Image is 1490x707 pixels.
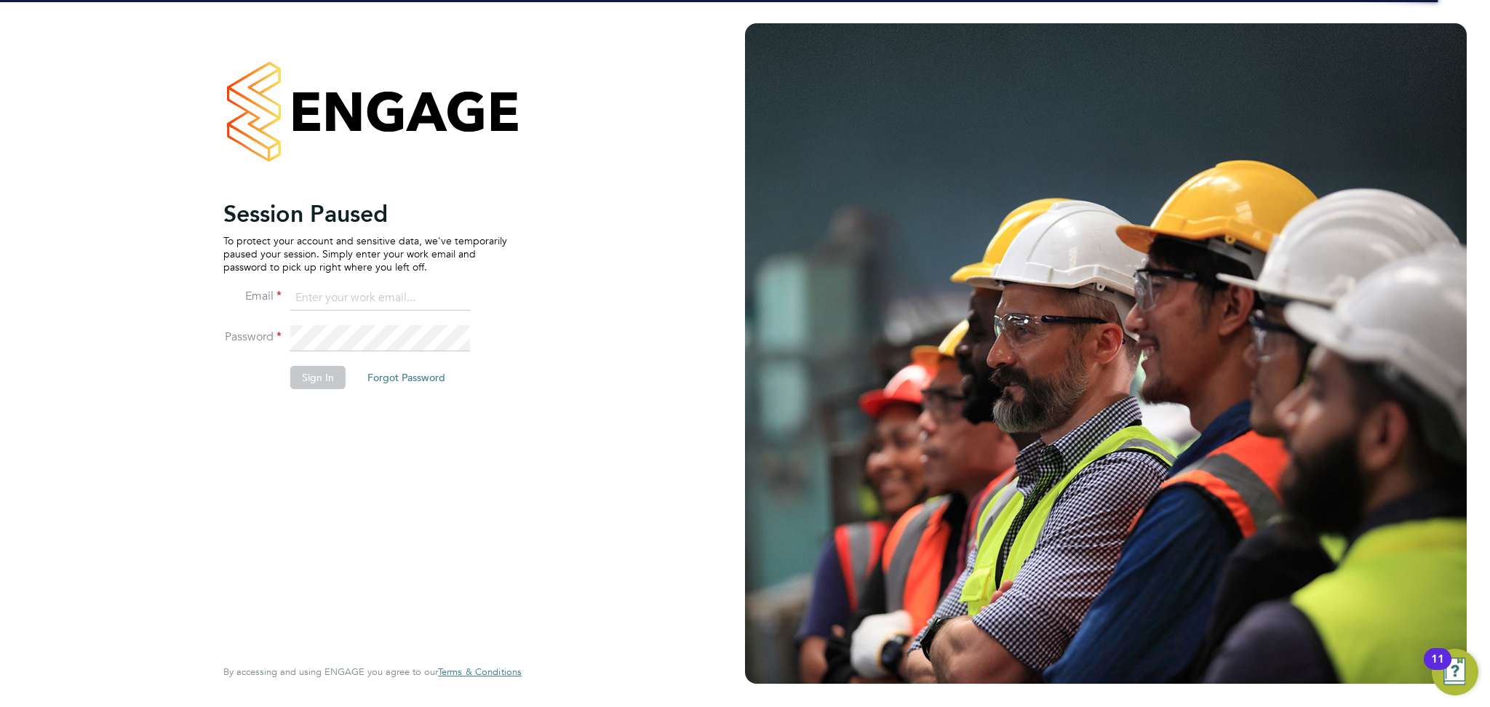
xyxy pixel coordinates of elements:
button: Sign In [290,366,346,389]
button: Open Resource Center, 11 new notifications [1432,649,1478,695]
p: To protect your account and sensitive data, we've temporarily paused your session. Simply enter y... [223,234,507,274]
a: Terms & Conditions [438,666,522,678]
label: Email [223,289,282,304]
div: 11 [1431,659,1444,678]
button: Forgot Password [356,366,457,389]
input: Enter your work email... [290,285,470,311]
h2: Session Paused [223,199,507,228]
span: By accessing and using ENGAGE you agree to our [223,666,522,678]
label: Password [223,329,282,345]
